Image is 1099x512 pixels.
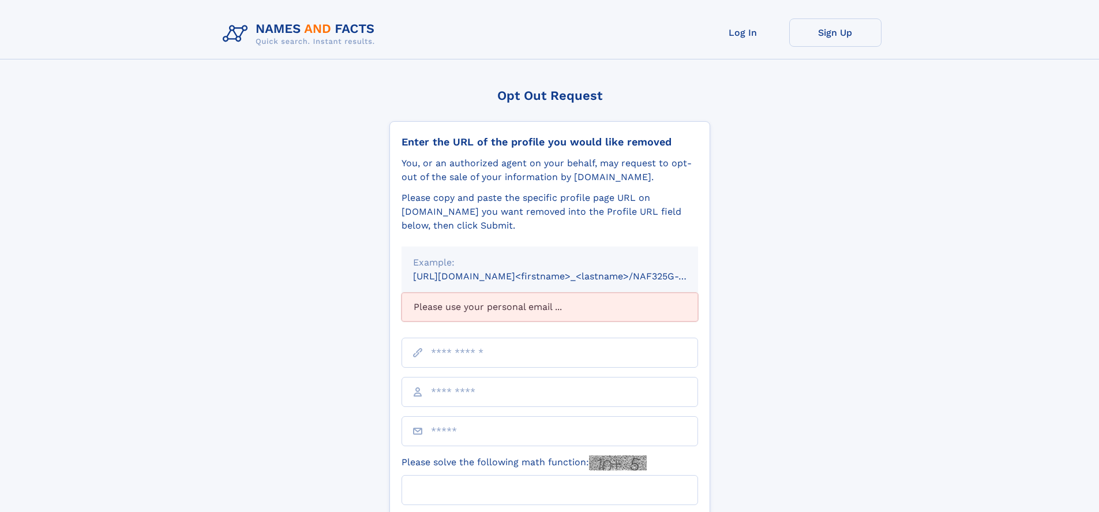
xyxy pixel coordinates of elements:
a: Log In [697,18,789,47]
div: Please use your personal email ... [402,293,698,322]
a: Sign Up [789,18,882,47]
div: Opt Out Request [389,88,710,103]
div: Enter the URL of the profile you would like removed [402,136,698,148]
div: Please copy and paste the specific profile page URL on [DOMAIN_NAME] you want removed into the Pr... [402,191,698,233]
div: Example: [413,256,687,270]
div: You, or an authorized agent on your behalf, may request to opt-out of the sale of your informatio... [402,156,698,184]
label: Please solve the following math function: [402,455,647,470]
small: [URL][DOMAIN_NAME]<firstname>_<lastname>/NAF325G-xxxxxxxx [413,271,720,282]
img: Logo Names and Facts [218,18,384,50]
